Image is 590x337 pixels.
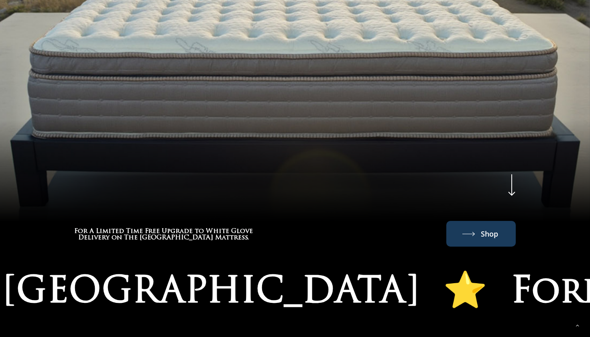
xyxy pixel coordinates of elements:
[215,235,249,241] span: Mattress.
[74,228,253,241] h3: For A Limited Time Free Upgrade to White Glove Delivery on The Windsor Mattress.
[162,228,193,235] span: Upgrade
[126,228,143,235] span: Time
[112,235,122,241] span: on
[140,235,213,241] span: [GEOGRAPHIC_DATA]
[145,228,160,235] span: Free
[231,228,253,235] span: Glove
[195,228,204,235] span: to
[206,228,229,235] span: White
[74,228,87,235] span: For
[124,235,138,241] span: The
[462,227,500,240] a: Shop The Windsor Mattress
[572,320,583,331] a: Back to top
[96,228,124,235] span: Limited
[74,228,253,243] a: For A Limited Time Free Upgrade to White Glove Delivery on The Windsor Mattress.
[481,227,498,240] span: Shop
[78,235,110,241] span: Delivery
[90,228,94,235] span: A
